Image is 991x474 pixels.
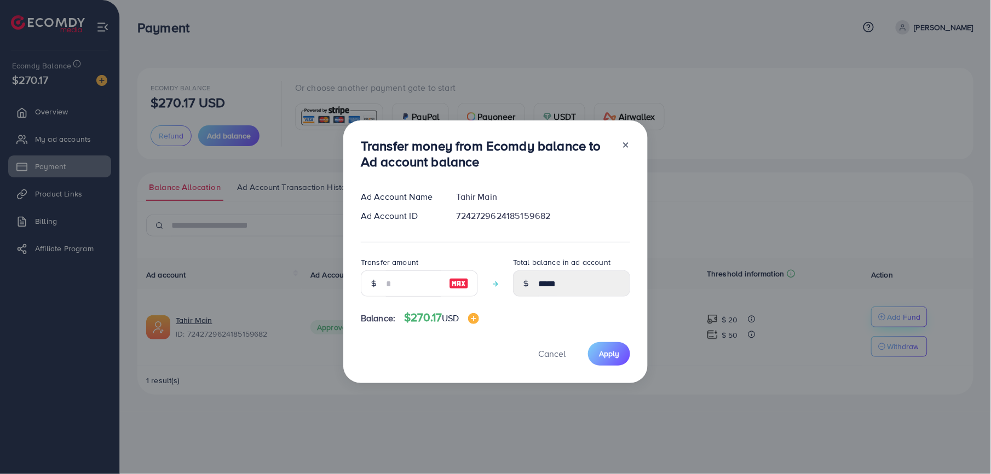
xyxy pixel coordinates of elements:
iframe: Chat [944,425,983,466]
button: Apply [588,342,630,366]
label: Transfer amount [361,257,418,268]
h3: Transfer money from Ecomdy balance to Ad account balance [361,138,613,170]
button: Cancel [525,342,579,366]
img: image [468,313,479,324]
img: image [449,277,469,290]
div: Tahir Main [448,190,639,203]
span: Apply [599,348,619,359]
span: Balance: [361,312,395,325]
div: Ad Account Name [352,190,448,203]
div: 7242729624185159682 [448,210,639,222]
span: Cancel [538,348,566,360]
h4: $270.17 [404,311,479,325]
span: USD [442,312,459,324]
div: Ad Account ID [352,210,448,222]
label: Total balance in ad account [513,257,610,268]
